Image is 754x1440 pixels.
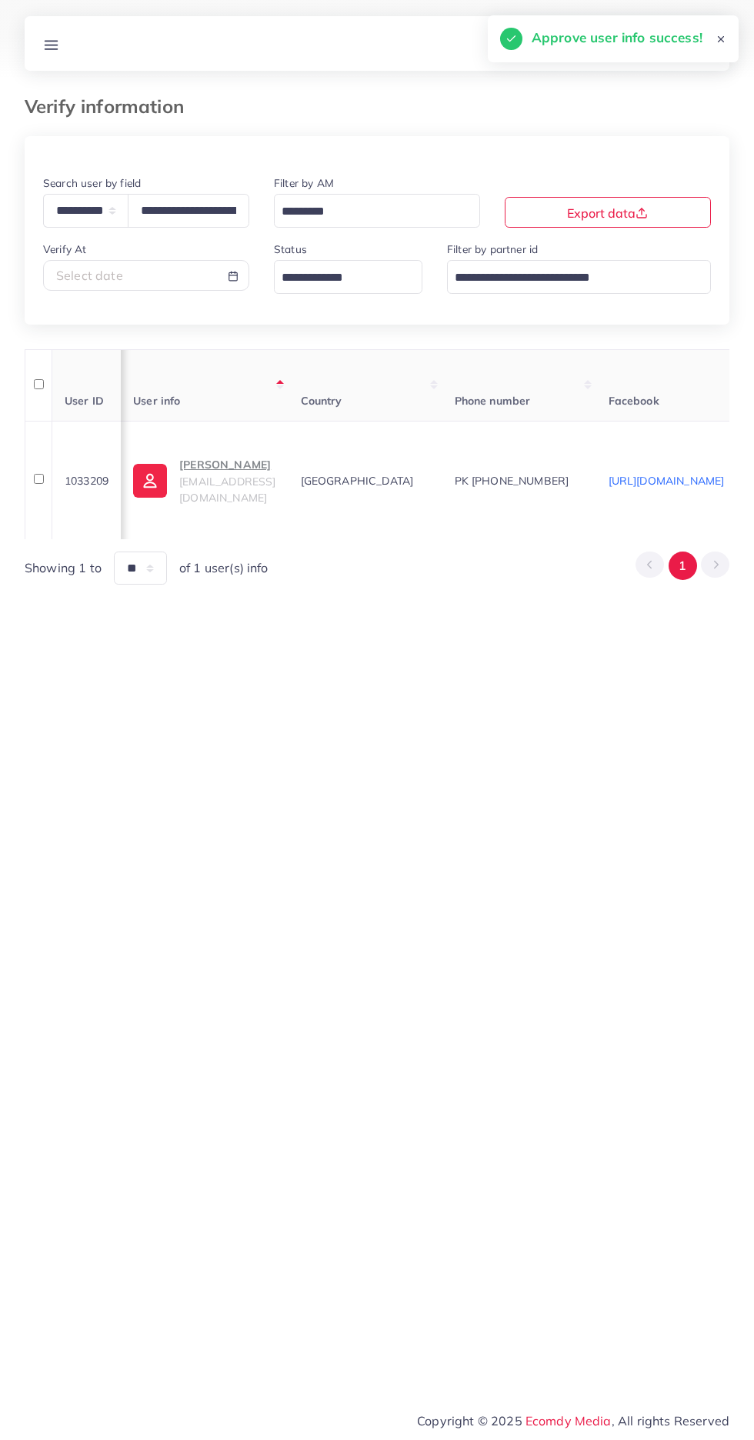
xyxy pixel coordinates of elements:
[43,242,86,257] label: Verify At
[455,474,569,488] span: PK [PHONE_NUMBER]
[65,394,104,408] span: User ID
[447,242,538,257] label: Filter by partner id
[636,552,729,580] ul: Pagination
[525,1413,612,1428] a: Ecomdy Media
[669,552,697,580] button: Go to page 1
[274,260,422,293] div: Search for option
[179,475,275,504] span: [EMAIL_ADDRESS][DOMAIN_NAME]
[417,1412,729,1430] span: Copyright © 2025
[276,266,402,290] input: Search for option
[449,266,691,290] input: Search for option
[274,242,307,257] label: Status
[25,559,102,577] span: Showing 1 to
[276,200,460,224] input: Search for option
[56,268,123,283] span: Select date
[612,1412,729,1430] span: , All rights Reserved
[179,455,275,474] p: [PERSON_NAME]
[609,394,659,408] span: Facebook
[455,394,531,408] span: Phone number
[274,175,334,191] label: Filter by AM
[274,194,480,227] div: Search for option
[133,464,167,498] img: ic-user-info.36bf1079.svg
[133,394,180,408] span: User info
[301,474,414,488] span: [GEOGRAPHIC_DATA]
[43,175,141,191] label: Search user by field
[505,197,711,228] button: Export data
[133,455,275,505] a: [PERSON_NAME][EMAIL_ADDRESS][DOMAIN_NAME]
[65,474,108,488] span: 1033209
[25,95,196,118] h3: Verify information
[301,394,342,408] span: Country
[447,260,711,293] div: Search for option
[567,205,648,221] span: Export data
[532,28,702,48] h5: Approve user info success!
[609,474,725,488] a: [URL][DOMAIN_NAME]
[179,559,269,577] span: of 1 user(s) info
